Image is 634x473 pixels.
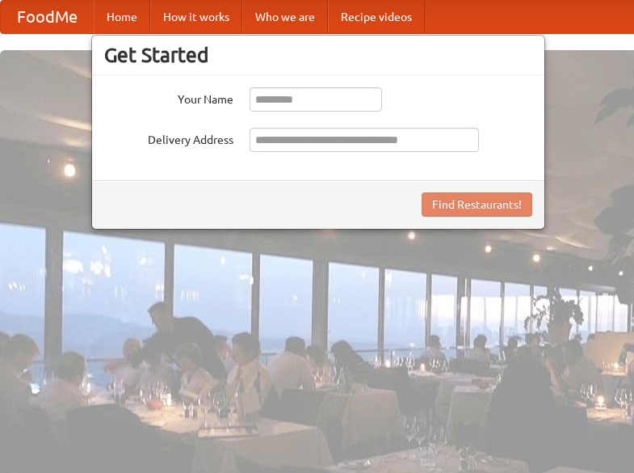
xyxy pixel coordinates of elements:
[94,1,150,33] a: Home
[104,87,233,108] label: Your Name
[104,128,233,148] label: Delivery Address
[328,1,425,33] a: Recipe videos
[422,192,532,217] button: Find Restaurants!
[1,1,94,33] a: FoodMe
[242,1,328,33] a: Who we are
[150,1,242,33] a: How it works
[104,43,532,67] h3: Get Started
